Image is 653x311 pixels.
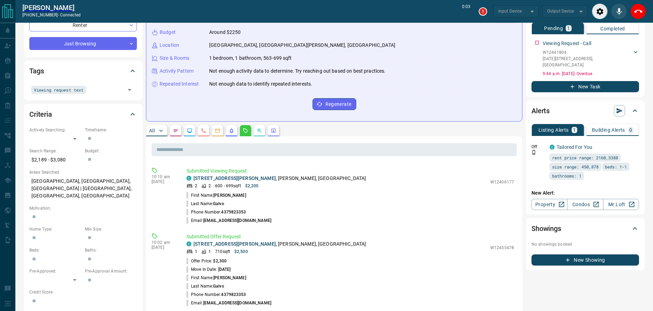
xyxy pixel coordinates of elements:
p: New Alert: [531,189,639,197]
p: , [PERSON_NAME], [GEOGRAPHIC_DATA] [193,175,366,182]
p: First Name: [186,275,246,281]
p: 2 [195,183,197,189]
p: W12441804 [543,49,632,56]
p: Email: [186,300,271,306]
div: Tags [29,63,137,79]
p: Actively Searching: [29,127,81,133]
p: Activity Pattern [160,67,194,75]
span: 4379823353 [221,292,246,297]
p: $2,500 [234,248,248,255]
p: Budget: [85,148,137,154]
p: Completed [600,26,625,31]
p: Offer Price: [186,258,227,264]
div: Alerts [531,102,639,119]
a: Property [531,199,567,210]
svg: Notes [173,128,178,133]
span: connected [60,13,81,17]
p: 1 [208,248,211,255]
button: New Task [531,81,639,92]
p: 10:02 am [152,240,176,245]
p: 9:44 a.m. [DATE] - Overdue [543,71,639,77]
span: Viewing request text [34,86,83,93]
p: $2,200 [245,183,259,189]
span: beds: 1-1 [605,163,627,170]
p: Min Size: [85,226,137,232]
p: Last Name: [186,283,224,289]
p: [GEOGRAPHIC_DATA], [GEOGRAPHIC_DATA], [GEOGRAPHIC_DATA] | [GEOGRAPHIC_DATA], [GEOGRAPHIC_DATA], [... [29,175,137,202]
p: Credit Score: [29,289,137,295]
div: Showings [531,220,639,237]
svg: Opportunities [257,128,262,133]
p: Viewing Request - Call [543,40,591,47]
div: Audio Settings [592,3,608,19]
p: [DATE][STREET_ADDRESS] , [GEOGRAPHIC_DATA] [543,56,632,68]
p: Not enough data to identify repeated interests. [209,80,312,88]
p: Pre-Approved: [29,268,81,274]
div: Criteria [29,106,137,123]
p: Repeated Interest [160,80,199,88]
a: Tailored For You [557,144,592,150]
span: [EMAIL_ADDRESS][DOMAIN_NAME] [203,301,271,305]
a: [PERSON_NAME] [22,3,81,12]
p: Baths: [85,247,137,253]
p: Location [160,42,179,49]
p: Home Type: [29,226,81,232]
p: W12455478 [490,245,514,251]
p: 1 [573,128,576,132]
p: Pre-Approval Amount: [85,268,137,274]
p: All [149,128,155,133]
p: Listing Alerts [538,128,569,132]
p: Move In Date: [186,266,230,273]
div: Mute [611,3,627,19]
a: Mr.Loft [603,199,639,210]
p: Beds: [29,247,81,253]
p: $2,189 - $3,080 [29,154,81,166]
svg: Agent Actions [271,128,276,133]
p: Around $2250 [209,29,241,36]
svg: Push Notification Only [531,150,536,155]
p: 1 [195,248,197,255]
p: [DATE] [152,245,176,250]
p: Budget [160,29,176,36]
span: rent price range: 2160,3388 [552,154,618,161]
p: Last Name: [186,201,224,207]
span: [PERSON_NAME] [213,275,246,280]
p: 600 - 699 sqft [215,183,241,189]
p: W12406177 [490,179,514,185]
button: New Showing [531,254,639,266]
p: Phone Number: [186,209,246,215]
span: 4379823353 [221,210,246,215]
span: $2,300 [213,259,227,263]
p: 2 [208,183,211,189]
svg: Requests [243,128,248,133]
p: 0:03 [462,3,470,19]
p: Off [531,144,545,150]
p: 0 [629,128,632,132]
svg: Listing Alerts [229,128,234,133]
div: W12441804[DATE][STREET_ADDRESS],[GEOGRAPHIC_DATA] [543,48,639,70]
div: condos.ca [186,176,191,181]
button: Regenerate [313,98,356,110]
p: First Name: [186,192,246,198]
div: End Call [630,3,646,19]
span: [EMAIL_ADDRESS][DOMAIN_NAME] [203,218,271,223]
div: Just Browsing [29,37,137,50]
button: Open [125,85,134,95]
p: Timeframe: [85,127,137,133]
h2: Showings [531,223,561,234]
h2: Alerts [531,105,550,116]
p: 10:10 am [152,174,176,179]
p: Search Range: [29,148,81,154]
span: Galvo [213,284,224,289]
p: 710 sqft [215,248,230,255]
p: Email: [186,217,271,224]
p: , [PERSON_NAME], [GEOGRAPHIC_DATA] [193,240,366,248]
p: Not enough activity data to determine. Try reaching out based on best practices. [209,67,386,75]
p: No showings booked [531,241,639,247]
div: condos.ca [186,241,191,246]
p: Areas Searched: [29,169,137,175]
p: Submitted Viewing Request [186,167,514,175]
p: [DATE] [152,179,176,184]
span: [DATE] [218,267,231,272]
